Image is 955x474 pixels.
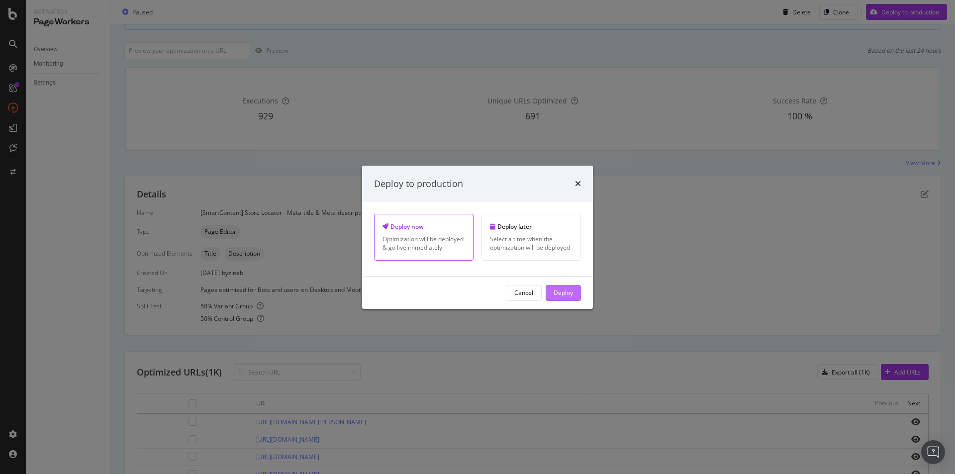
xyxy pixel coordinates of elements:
div: Deploy to production [374,177,463,190]
div: Optimization will be deployed & go live immediately [382,235,465,252]
div: Select a time when the optimization will be deployed [490,235,573,252]
button: Cancel [506,285,542,301]
button: Deploy [546,285,581,301]
div: Deploy later [490,222,573,231]
div: Open Intercom Messenger [921,440,945,464]
div: Cancel [514,288,533,297]
div: Deploy now [382,222,465,231]
div: modal [362,165,593,308]
div: Deploy [554,288,573,297]
div: times [575,177,581,190]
